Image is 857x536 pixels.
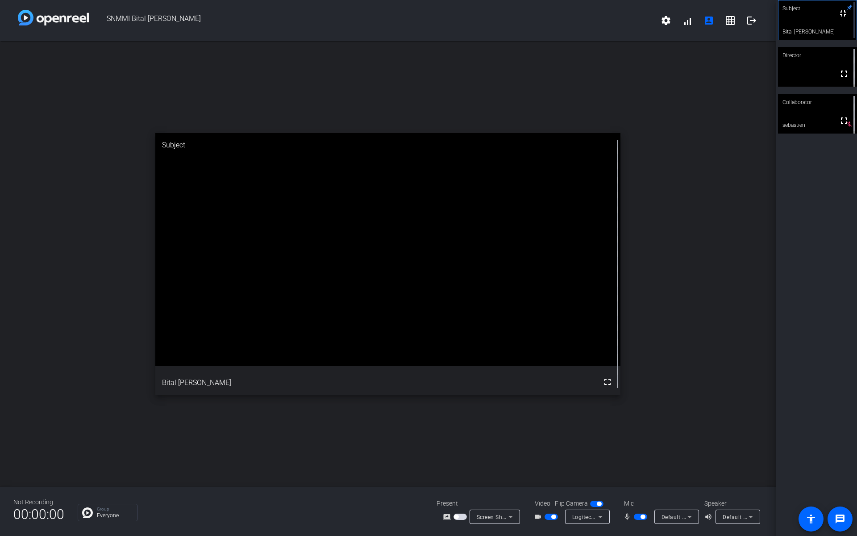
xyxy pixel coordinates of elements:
img: white-gradient.svg [18,10,89,25]
span: Flip Camera [555,499,588,508]
span: Logitech Webcam C930e (046d:0843) [572,513,671,520]
div: Mic [615,499,704,508]
mat-icon: settings [661,15,671,26]
mat-icon: logout [746,15,757,26]
p: Group [97,507,133,511]
mat-icon: account_box [703,15,714,26]
mat-icon: fullscreen [602,377,613,387]
mat-icon: message [835,514,845,524]
button: signal_cellular_alt [677,10,698,31]
mat-icon: fullscreen [839,68,849,79]
span: Video [535,499,550,508]
mat-icon: accessibility [806,514,816,524]
mat-icon: screen_share_outline [443,511,453,522]
div: Present [437,499,526,508]
img: Chat Icon [82,507,93,518]
div: Director [778,47,857,64]
mat-icon: grid_on [725,15,736,26]
span: SNMMI Bital [PERSON_NAME] [89,10,655,31]
span: 00:00:00 [13,503,64,525]
div: Collaborator [778,94,857,111]
div: Not Recording [13,498,64,507]
p: Everyone [97,513,133,518]
mat-icon: mic_none [623,511,634,522]
mat-icon: volume_up [704,511,715,522]
span: Default - Microphone (2- PowerMicII-NS) (0554:1001) [661,513,800,520]
mat-icon: fullscreen_exit [838,8,849,19]
mat-icon: videocam_outline [534,511,545,522]
span: Screen Sharing [477,513,516,520]
div: Speaker [704,499,758,508]
div: Subject [155,133,621,157]
mat-icon: fullscreen [839,115,849,126]
span: Default - Speakers (2- PowerMicII-NS) (0554:1001) [723,513,854,520]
